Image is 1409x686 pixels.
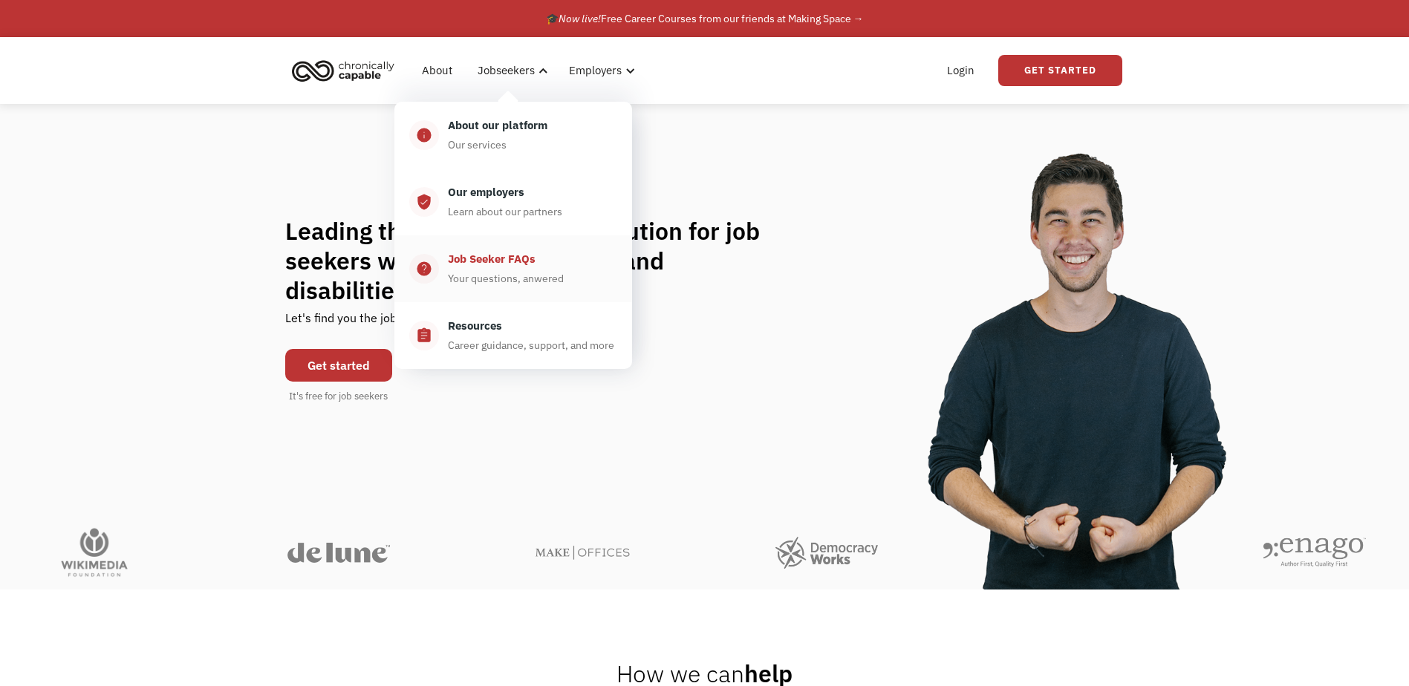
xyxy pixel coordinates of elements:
div: verified_user [416,193,432,211]
a: assignmentResourcesCareer guidance, support, and more [394,302,632,369]
a: Get Started [998,55,1122,86]
div: It's free for job seekers [289,389,388,404]
div: Learn about our partners [448,203,562,220]
div: Job Seeker FAQs [448,250,536,268]
div: Employers [569,62,622,79]
a: verified_userOur employersLearn about our partners [394,169,632,235]
div: Our employers [448,183,524,201]
a: About [413,47,461,94]
a: Get started [285,349,392,382]
div: Jobseekers [469,47,553,94]
h1: Leading the flexible work revolution for job seekers with chronic illnesses and disabilities [285,216,789,305]
div: 🎓 Free Career Courses from our friends at Making Space → [546,10,864,27]
div: About our platform [448,117,547,134]
a: home [287,54,406,87]
a: infoAbout our platformOur services [394,102,632,169]
div: Jobseekers [478,62,535,79]
a: help_centerJob Seeker FAQsYour questions, anwered [394,235,632,302]
div: Resources [448,317,502,335]
div: help_center [416,260,432,278]
div: Our services [448,136,507,154]
img: Chronically Capable logo [287,54,399,87]
div: Let's find you the job of your dreams [285,305,481,342]
nav: Jobseekers [394,94,632,369]
div: assignment [416,327,432,344]
div: Employers [560,47,640,94]
div: Career guidance, support, and more [448,336,614,354]
div: Your questions, anwered [448,269,564,287]
a: Login [938,47,983,94]
div: info [416,126,432,144]
em: Now live! [559,12,601,25]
